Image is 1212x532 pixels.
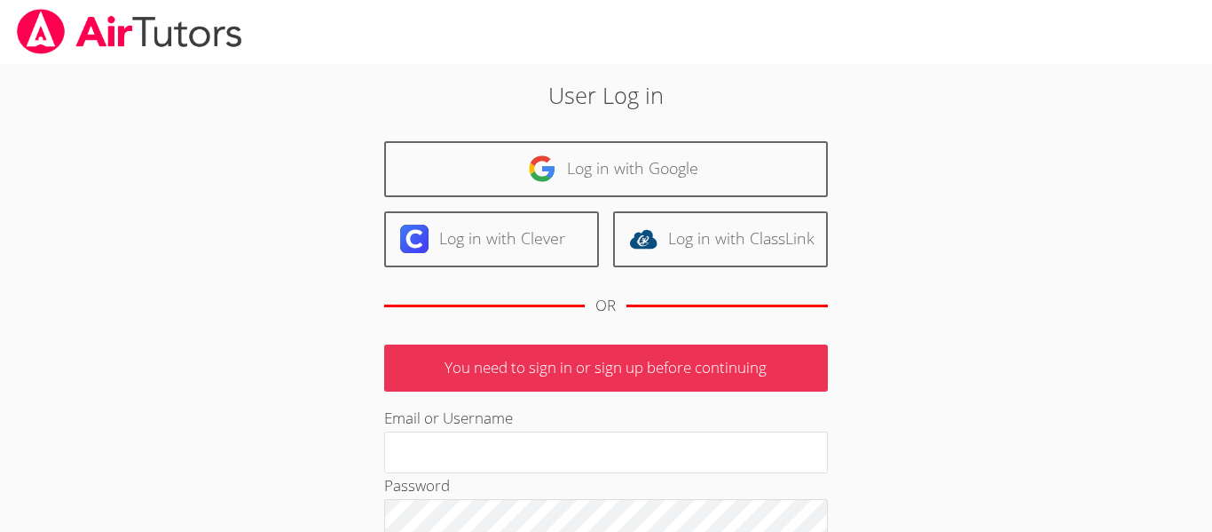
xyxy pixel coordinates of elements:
img: airtutors_banner-c4298cdbf04f3fff15de1276eac7730deb9818008684d7c2e4769d2f7ddbe033.png [15,9,244,54]
a: Log in with Google [384,141,828,197]
h2: User Log in [279,78,933,112]
a: Log in with Clever [384,211,599,267]
label: Password [384,475,450,496]
a: Log in with ClassLink [613,211,828,267]
div: OR [595,293,616,319]
p: You need to sign in or sign up before continuing [384,345,828,392]
label: Email or Username [384,408,513,428]
img: classlink-logo-d6bb404cc1216ec64c9a2012d9dc4662098be43eaf13dc465df04b49fa7ab582.svg [629,225,657,253]
img: google-logo-50288ca7cdecda66e5e0955fdab243c47b7ad437acaf1139b6f446037453330a.svg [528,155,556,183]
img: clever-logo-6eab21bc6e7a338710f1a6ff85c0baf02591cd810cc4098c63d3a4b26e2feb20.svg [400,225,429,253]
